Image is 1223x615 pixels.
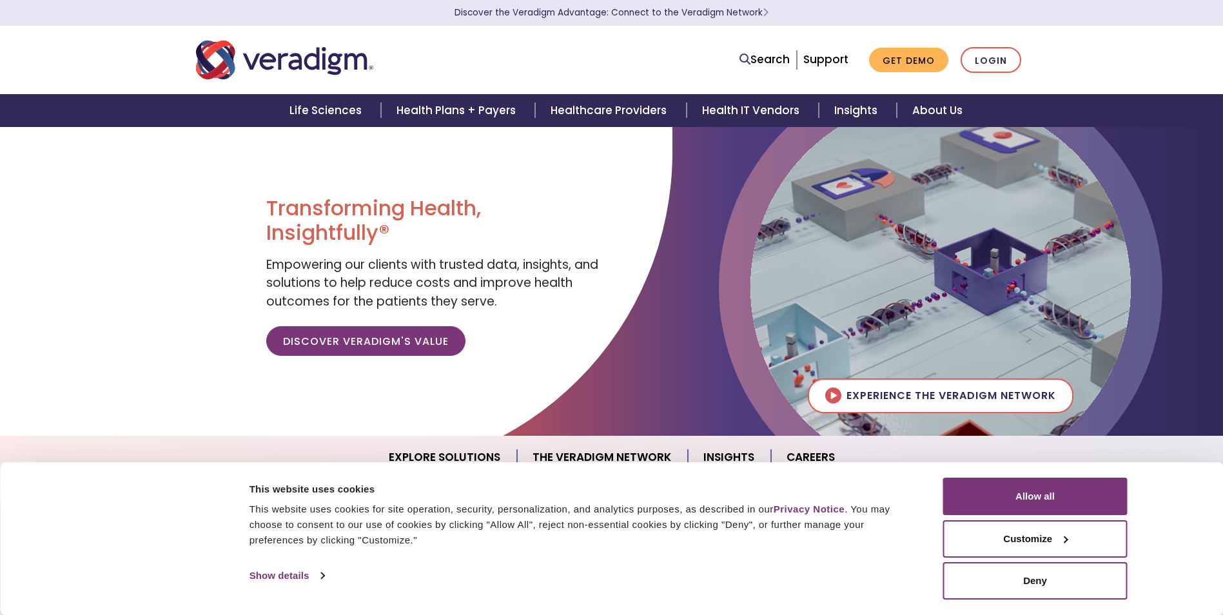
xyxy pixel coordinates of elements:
a: Careers [771,441,850,474]
div: This website uses cookies [249,482,914,497]
a: Insights [688,441,771,474]
a: Privacy Notice [774,503,845,514]
div: This website uses cookies for site operation, security, personalization, and analytics purposes, ... [249,502,914,548]
a: Show details [249,566,324,585]
span: Empowering our clients with trusted data, insights, and solutions to help reduce costs and improv... [266,256,598,310]
a: Search [739,51,790,68]
button: Deny [943,562,1128,600]
a: Health IT Vendors [687,94,819,127]
a: Healthcare Providers [535,94,686,127]
a: Login [961,47,1021,73]
button: Customize [943,520,1128,558]
a: The Veradigm Network [517,441,688,474]
button: Allow all [943,478,1128,515]
a: Health Plans + Payers [381,94,535,127]
a: About Us [897,94,978,127]
a: Support [803,52,848,67]
a: Insights [819,94,897,127]
a: Explore Solutions [373,441,517,474]
a: Discover Veradigm's Value [266,326,465,356]
a: Get Demo [869,48,948,73]
a: Life Sciences [274,94,381,127]
span: Learn More [763,6,768,19]
img: Veradigm logo [196,39,373,81]
h1: Transforming Health, Insightfully® [266,196,602,246]
a: Discover the Veradigm Advantage: Connect to the Veradigm NetworkLearn More [455,6,768,19]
